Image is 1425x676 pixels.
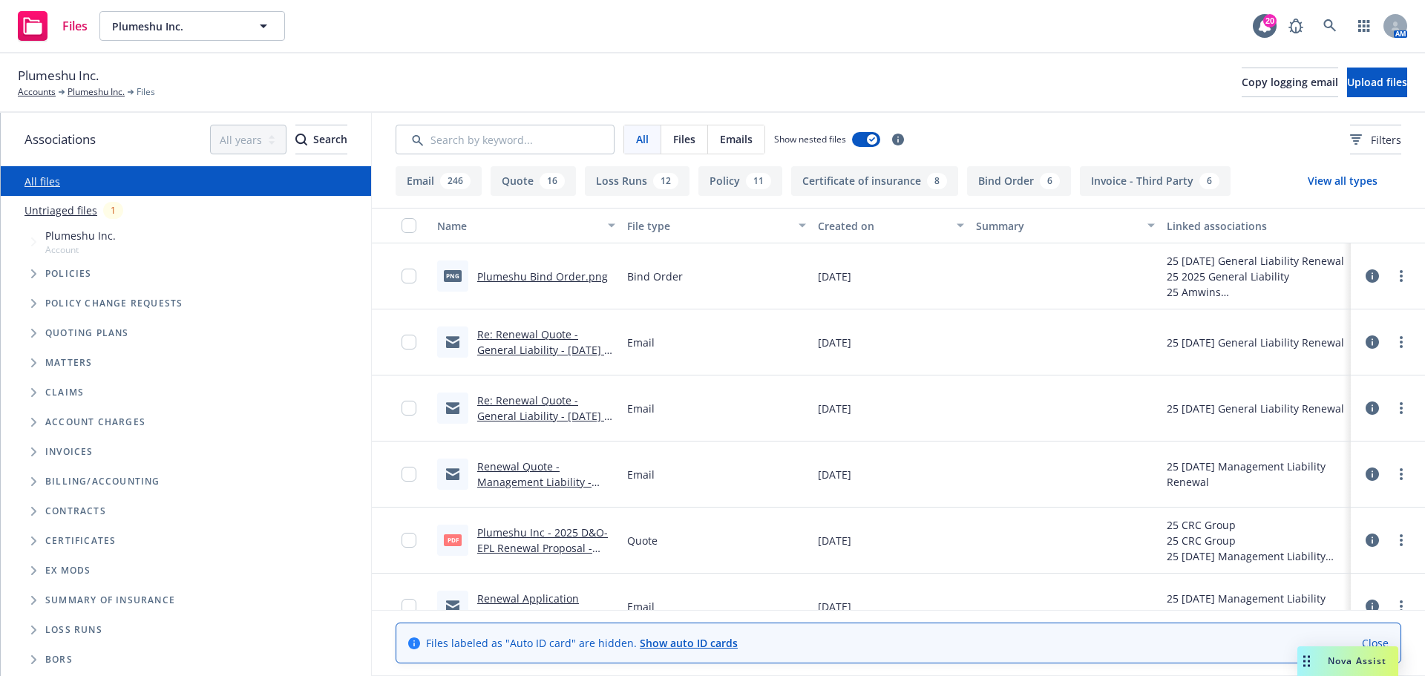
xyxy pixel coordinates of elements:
span: Claims [45,388,84,397]
span: [DATE] [818,401,851,416]
input: Toggle Row Selected [402,335,416,350]
a: more [1392,267,1410,285]
span: [DATE] [818,599,851,614]
div: Search [295,125,347,154]
div: 25 [DATE] General Liability Renewal [1167,335,1344,350]
span: [DATE] [818,533,851,548]
div: 12 [653,173,678,189]
input: Toggle Row Selected [402,599,416,614]
a: Report a Bug [1281,11,1311,41]
button: SearchSearch [295,125,347,154]
button: Copy logging email [1242,68,1338,97]
button: Email [396,166,482,196]
a: Renewal Quote - Management Liability - [DATE] - Plumeshu Inc. - Newfront Insurance [477,459,597,520]
a: Re: Renewal Quote - General Liability - [DATE] - Plumeshu Inc. - Newfront Insurance [477,393,608,454]
div: 6 [1199,173,1219,189]
div: Summary [976,218,1138,234]
input: Toggle Row Selected [402,467,416,482]
span: png [444,270,462,281]
button: View all types [1284,166,1401,196]
span: Filters [1350,132,1401,148]
span: BORs [45,655,73,664]
a: more [1392,597,1410,615]
div: Folder Tree Example [1,467,371,675]
span: Email [627,467,655,482]
span: Email [627,335,655,350]
a: Close [1362,635,1389,651]
button: File type [621,208,811,243]
div: 25 Amwins [1167,284,1345,300]
span: Plumeshu Inc. [45,228,116,243]
div: 11 [746,173,771,189]
a: Plumeshu Inc. [68,85,125,99]
div: 16 [540,173,565,189]
a: Re: Renewal Quote - General Liability - [DATE] - Plumeshu Inc. - Newfront Insurance [477,327,608,388]
div: 25 [DATE] Management Liability Renewal [1167,548,1345,564]
span: Copy logging email [1242,75,1338,89]
svg: Search [295,134,307,145]
span: [DATE] [818,269,851,284]
a: Renewal Application Request - [DATE] - Plumeshu Inc. - Management Liability - Newfront Insurance [477,591,592,668]
span: Nova Assist [1328,654,1386,667]
div: File type [627,218,789,234]
span: [DATE] [818,467,851,482]
input: Toggle Row Selected [402,401,416,416]
span: Files labeled as "Auto ID card" are hidden. [426,635,738,651]
div: Name [437,218,599,234]
span: Matters [45,358,92,367]
a: All files [24,174,60,188]
div: Linked associations [1167,218,1345,234]
a: Plumeshu Inc - 2025 D&O-EPL Renewal Proposal - AllDigital [DATE].pdf [477,525,608,571]
span: Emails [720,131,753,147]
a: Untriaged files [24,203,97,218]
div: 8 [927,173,947,189]
a: Accounts [18,85,56,99]
div: 20 [1263,14,1277,27]
button: Name [431,208,621,243]
div: 25 CRC Group [1167,517,1345,533]
div: Created on [818,218,949,234]
span: All [636,131,649,147]
span: Account [45,243,116,256]
a: more [1392,399,1410,417]
span: Files [137,85,155,99]
input: Select all [402,218,416,233]
button: Linked associations [1161,208,1351,243]
span: Loss Runs [45,626,102,634]
span: Email [627,599,655,614]
input: Toggle Row Selected [402,533,416,548]
div: 246 [440,173,471,189]
span: Quoting plans [45,329,129,338]
button: Quote [491,166,576,196]
span: Plumeshu Inc. [112,19,240,34]
button: Filters [1350,125,1401,154]
div: 25 2025 General Liability [1167,269,1345,284]
span: Billing/Accounting [45,477,160,486]
span: Ex Mods [45,566,91,575]
a: Files [12,5,94,47]
a: Search [1315,11,1345,41]
span: Policy change requests [45,299,183,308]
div: 25 [DATE] Management Liability Renewal [1167,459,1345,490]
span: Upload files [1347,75,1407,89]
span: Contracts [45,507,106,516]
span: Account charges [45,418,145,427]
span: Quote [627,533,658,548]
a: Plumeshu Bind Order.png [477,269,608,283]
div: 25 [DATE] General Liability Renewal [1167,253,1345,269]
div: Drag to move [1297,646,1316,676]
span: Associations [24,130,96,149]
span: Show nested files [774,133,846,145]
span: [DATE] [818,335,851,350]
span: Files [673,131,695,147]
a: more [1392,333,1410,351]
div: 1 [103,202,123,219]
div: Tree Example [1,225,371,467]
button: Summary [970,208,1160,243]
div: 25 CRC Group [1167,533,1345,548]
span: Plumeshu Inc. [18,66,99,85]
span: Summary of insurance [45,596,175,605]
a: more [1392,465,1410,483]
span: Invoices [45,447,94,456]
span: Bind Order [627,269,683,284]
